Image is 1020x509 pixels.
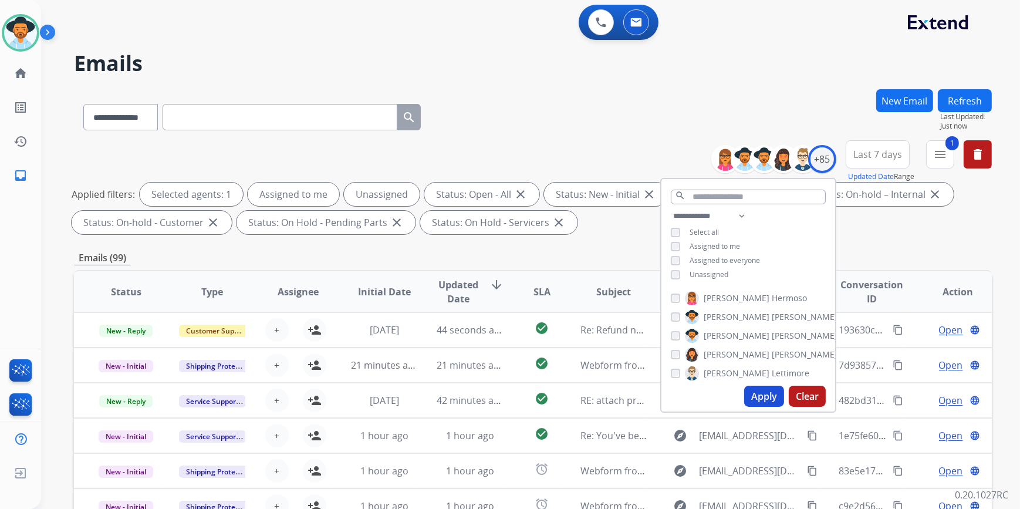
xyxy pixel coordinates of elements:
span: Assigned to me [690,241,740,251]
button: + [265,353,289,377]
mat-icon: close [928,187,942,201]
span: 1 hour ago [360,429,408,442]
span: 7d93857d-f5bb-4f92-a446-7c34b393659d [839,359,1018,372]
button: + [265,459,289,483]
mat-icon: check_circle [535,356,549,370]
span: [PERSON_NAME] [772,330,837,342]
span: Open [939,393,963,407]
span: [PERSON_NAME] [772,349,837,360]
span: Unassigned [690,269,728,279]
span: Lettimore [772,368,809,379]
span: [PERSON_NAME] [704,330,769,342]
mat-icon: person_add [308,464,322,478]
div: Status: New - Initial [544,183,668,206]
span: + [275,358,280,372]
span: New - Reply [99,395,153,407]
mat-icon: close [514,187,528,201]
span: 21 minutes ago [437,359,505,372]
span: 1 hour ago [446,429,494,442]
span: [DATE] [370,323,399,336]
span: 193630c1-47fb-491c-bb9a-7cee65d9c760 [839,323,1017,336]
span: [EMAIL_ADDRESS][DOMAIN_NAME] [699,429,800,443]
span: New - Initial [99,360,153,372]
mat-icon: content_copy [893,325,903,335]
span: Open [939,323,963,337]
div: Unassigned [344,183,420,206]
mat-icon: language [970,466,980,476]
span: 21 minutes ago [351,359,419,372]
div: Assigned to me [248,183,339,206]
span: Assignee [278,285,319,299]
span: Shipping Protection [179,360,259,372]
button: + [265,424,289,447]
span: Subject [596,285,631,299]
span: 482bd31e-666d-4190-b8af-18c7e8f9c600 [839,394,1016,407]
span: Select all [690,227,719,237]
mat-icon: inbox [13,168,28,183]
mat-icon: explore [673,464,687,478]
span: Range [848,171,914,181]
mat-icon: content_copy [807,466,818,476]
button: Updated Date [848,172,894,181]
span: + [275,464,280,478]
mat-icon: content_copy [893,360,903,370]
mat-icon: check_circle [535,321,549,335]
mat-icon: person_add [308,323,322,337]
mat-icon: close [552,215,566,230]
span: Webform from [EMAIL_ADDRESS][DOMAIN_NAME] on [DATE] [580,359,846,372]
div: Status: Open - All [424,183,539,206]
span: 83e5e172-f755-48cf-8c86-b673a6f05cb8 [839,464,1012,477]
span: [PERSON_NAME] [704,368,769,379]
div: Status: On Hold - Pending Parts [237,211,416,234]
span: Status [111,285,141,299]
span: + [275,429,280,443]
mat-icon: person_add [308,429,322,443]
p: 0.20.1027RC [955,488,1008,502]
span: SLA [533,285,550,299]
span: 1e75fe60-c348-4124-af09-a38ba564655d [839,429,1015,442]
mat-icon: close [206,215,220,230]
span: 42 minutes ago [437,394,505,407]
mat-icon: history [13,134,28,149]
span: + [275,393,280,407]
span: RE: attach protection order 624G526587 [580,394,758,407]
mat-icon: menu [933,147,947,161]
span: Updated Date [437,278,480,306]
button: 1 [926,140,954,168]
mat-icon: search [675,190,685,201]
span: Customer Support [179,325,255,337]
span: 44 seconds ago [437,323,505,336]
span: 1 hour ago [360,464,408,477]
span: Open [939,464,963,478]
span: Service Support [179,430,246,443]
span: 1 [945,136,959,150]
span: Hermoso [772,292,807,304]
mat-icon: close [642,187,656,201]
span: Assigned to everyone [690,255,760,265]
button: + [265,318,289,342]
mat-icon: person_add [308,358,322,372]
div: Selected agents: 1 [140,183,243,206]
span: Shipping Protection [179,466,259,478]
button: Clear [789,386,826,407]
span: New - Initial [99,466,153,478]
p: Emails (99) [74,251,131,265]
span: [PERSON_NAME] [772,311,837,323]
span: [PERSON_NAME] [704,311,769,323]
mat-icon: search [402,110,416,124]
mat-icon: close [390,215,404,230]
span: Type [201,285,223,299]
mat-icon: check_circle [535,427,549,441]
mat-icon: home [13,66,28,80]
mat-icon: content_copy [807,430,818,441]
span: 1 hour ago [446,464,494,477]
span: Re: Refund notification [580,323,681,336]
button: Apply [744,386,784,407]
span: Last 7 days [853,152,902,157]
span: [EMAIL_ADDRESS][DOMAIN_NAME] [699,464,800,478]
span: [DATE] [370,394,399,407]
h2: Emails [74,52,992,75]
div: Status: On Hold - Servicers [420,211,577,234]
mat-icon: person_add [308,393,322,407]
span: [PERSON_NAME] [704,349,769,360]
